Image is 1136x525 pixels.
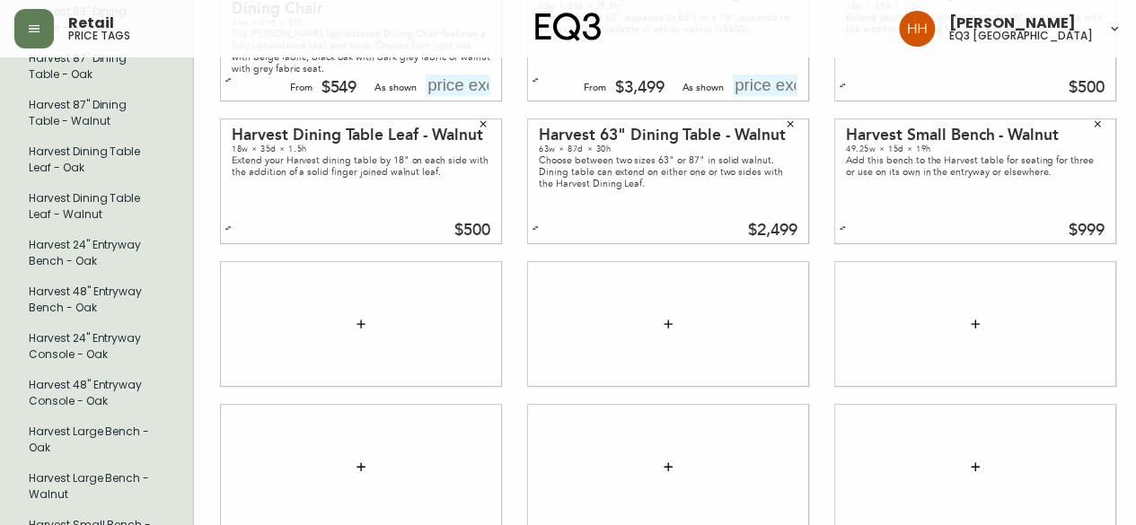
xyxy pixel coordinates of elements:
[232,127,490,144] div: Harvest Dining Table Leaf - Walnut
[748,223,797,239] div: $2,499
[14,370,172,416] li: Small Hang Tag
[899,11,935,47] img: 6b766095664b4c6b511bd6e414aa3971
[615,80,665,96] div: $3,499
[54,131,248,179] textarea: AS SHOWN IN DARK GREY
[14,463,172,510] li: Small Hang Tag
[1069,223,1105,239] div: $999
[539,154,797,189] div: Choose between two sizes 63" or 87" in solid walnut. Dining table can extend on either one or two...
[454,223,490,239] div: $500
[14,136,172,183] li: Harvest Dining Table Leaf - Oak
[68,31,130,41] h5: price tags
[374,80,417,96] div: As shown
[682,80,724,96] div: As shown
[14,183,172,230] li: Small Hang Tag
[539,144,797,154] div: 63w × 87d × 30h
[14,416,172,463] li: Small Hang Tag
[321,80,357,96] div: $549
[426,74,490,96] input: price excluding $
[232,144,490,154] div: 18w × 35d × 1.5h
[846,127,1105,144] div: Harvest Small Bench - Walnut
[14,230,172,276] li: Small Hang Tag
[949,31,1093,41] h5: eq3 [GEOGRAPHIC_DATA]
[535,13,602,41] img: logo
[54,74,248,123] textarea: [PERSON_NAME] ARM CHAIR
[846,144,1105,154] div: 49.25w × 15d × 19h
[290,80,313,96] div: From
[539,127,797,144] div: Harvest 63" Dining Table - Walnut
[14,276,172,323] li: Small Hang Tag
[14,90,172,136] li: Small Hang Tag
[846,154,1105,178] div: Add this bench to the Harvest table for seating for three or use on its own in the entryway or el...
[1069,80,1105,96] div: $500
[14,43,172,90] li: Harvest 87" Dining Table - Oak
[949,16,1076,31] span: [PERSON_NAME]
[733,74,797,96] input: price excluding $
[232,154,490,178] div: Extend your Harvest dining table by 18" on each side with the addition of a solid finger joined w...
[14,323,172,370] li: Small Hang Tag
[68,16,114,31] span: Retail
[584,80,606,96] div: From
